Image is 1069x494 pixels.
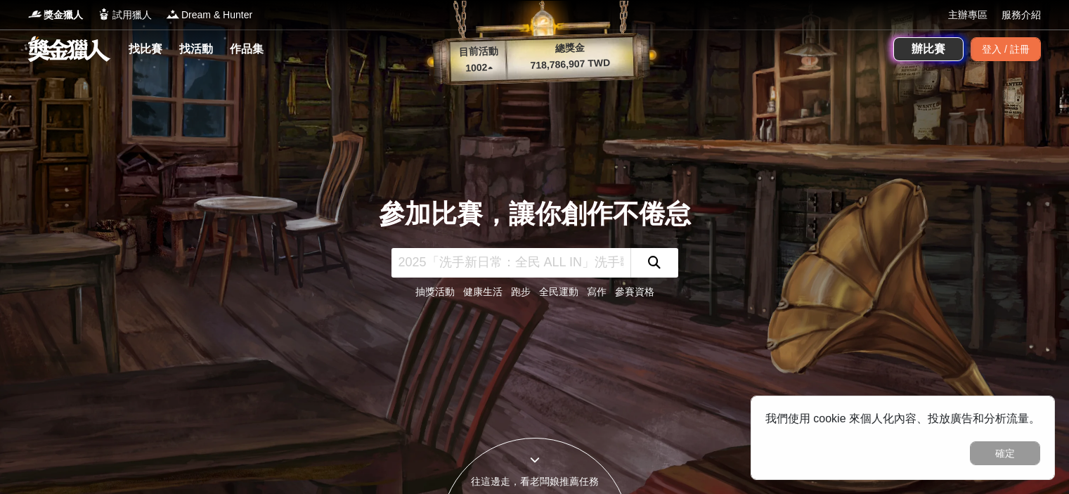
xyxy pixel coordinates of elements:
[450,44,507,60] p: 目前活動
[112,8,152,22] span: 試用獵人
[28,7,42,21] img: Logo
[463,286,503,297] a: 健康生活
[224,39,269,59] a: 作品集
[97,8,152,22] a: Logo試用獵人
[539,286,578,297] a: 全民運動
[971,37,1041,61] div: 登入 / 註冊
[765,412,1040,424] span: 我們使用 cookie 來個人化內容、投放廣告和分析流量。
[44,8,83,22] span: 獎金獵人
[28,8,83,22] a: Logo獎金獵人
[166,7,180,21] img: Logo
[451,60,507,77] p: 1002 ▴
[123,39,168,59] a: 找比賽
[587,286,607,297] a: 寫作
[970,441,1040,465] button: 確定
[379,195,691,234] div: 參加比賽，讓你創作不倦怠
[415,286,455,297] a: 抽獎活動
[391,248,630,278] input: 2025「洗手新日常：全民 ALL IN」洗手歌全台徵選
[893,37,964,61] a: 辦比賽
[97,7,111,21] img: Logo
[615,286,654,297] a: 參賽資格
[948,8,987,22] a: 主辦專區
[1002,8,1041,22] a: 服務介紹
[441,474,629,489] div: 往這邊走，看老闆娘推薦任務
[181,8,252,22] span: Dream & Hunter
[511,286,531,297] a: 跑步
[506,39,633,58] p: 總獎金
[166,8,252,22] a: LogoDream & Hunter
[174,39,219,59] a: 找活動
[507,55,634,74] p: 718,786,907 TWD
